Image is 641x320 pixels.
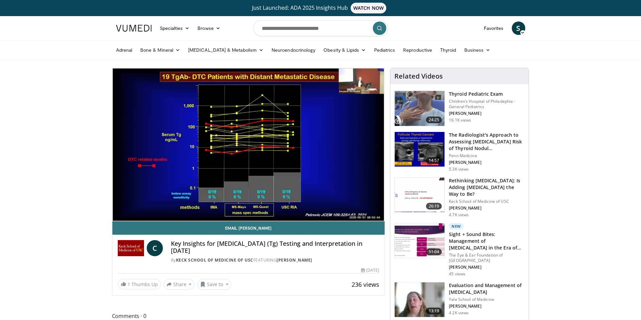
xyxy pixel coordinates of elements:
[426,308,442,314] span: 13:19
[395,282,444,317] img: dc6b3c35-b36a-4a9c-9e97-c7938243fc78.150x105_q85_crop-smart_upscale.jpg
[193,21,224,35] a: Browse
[395,178,444,213] img: 83a0fbab-8392-4dd6-b490-aa2edb68eb86.150x105_q85_crop-smart_upscale.jpg
[395,223,444,258] img: 8bea4cff-b600-4be7-82a7-01e969b6860e.150x105_q85_crop-smart_upscale.jpg
[395,132,444,167] img: 64bf5cfb-7b6d-429f-8d89-8118f524719e.150x105_q85_crop-smart_upscale.jpg
[112,68,385,221] video-js: Video Player
[171,257,380,263] div: By FEATURING
[426,203,442,210] span: 26:19
[426,157,442,164] span: 14:57
[449,199,525,204] p: Keck School of Medicine of USC
[449,205,525,211] p: [PERSON_NAME]
[436,43,460,57] a: Thyroid
[277,257,312,263] a: [PERSON_NAME]
[394,177,525,218] a: 26:19 Rethinking [MEDICAL_DATA]: Is Adding [MEDICAL_DATA] the Way to Be? Keck School of Medicine ...
[449,160,525,165] p: [PERSON_NAME]
[112,43,137,57] a: Adrenal
[394,223,525,277] a: 51:04 New Sight + Sound Bites: Management of [MEDICAL_DATA] in the Era of Targ… The Eye & Ear Fou...
[394,132,525,172] a: 14:57 The Radiologist's Approach to Assessing [MEDICAL_DATA] Risk of Thyroid Nodul… Penn Medicine...
[171,240,380,255] h4: Key Insights for [MEDICAL_DATA] (Tg) Testing and Interpretation in [DATE]
[449,118,471,123] p: 16.1K views
[118,279,161,289] a: 1 Thumbs Up
[449,223,464,230] p: New
[449,91,525,97] h3: Thyroid Pediatric Exam
[116,25,152,32] img: VuMedi Logo
[449,177,525,197] h3: Rethinking [MEDICAL_DATA]: Is Adding [MEDICAL_DATA] the Way to Be?
[128,281,130,287] span: 1
[449,153,525,158] p: Penn Medicine
[394,282,525,318] a: 13:19 Evaluation and Management of [MEDICAL_DATA] Yale School of Medicine [PERSON_NAME] 4.2K views
[449,231,525,251] h3: Sight + Sound Bites: Management of [MEDICAL_DATA] in the Era of Targ…
[395,91,444,126] img: 576742cb-950f-47b1-b49b-8023242b3cfa.150x105_q85_crop-smart_upscale.jpg
[197,279,232,290] button: Save to
[512,21,525,35] a: S
[449,167,469,172] p: 5.3K views
[394,91,525,126] a: 24:25 Thyroid Pediatric Exam Children’s Hospital of Philadephia - General Pediatrics [PERSON_NAME...
[449,253,525,263] p: The Eye & Ear Foundation of [GEOGRAPHIC_DATA]
[253,20,388,36] input: Search topics, interventions
[176,257,253,263] a: Keck School of Medicine of USC
[319,43,370,57] a: Obesity & Lipids
[426,117,442,123] span: 24:25
[117,3,524,13] a: Just Launched: ADA 2025 Insights HubWATCH NOW
[370,43,399,57] a: Pediatrics
[449,310,469,316] p: 4.2K views
[449,99,525,109] p: Children’s Hospital of Philadephia - General Pediatrics
[426,248,442,255] span: 51:04
[394,72,443,80] h4: Related Videos
[449,297,525,302] p: Yale School of Medicine
[112,221,385,235] a: Email [PERSON_NAME]
[449,271,465,277] p: 45 views
[164,279,195,290] button: Share
[156,21,194,35] a: Specialties
[449,304,525,309] p: [PERSON_NAME]
[460,43,495,57] a: Business
[480,21,508,35] a: Favorites
[449,111,525,116] p: [PERSON_NAME]
[399,43,436,57] a: Reproductive
[449,212,469,218] p: 4.7K views
[449,265,525,270] p: [PERSON_NAME]
[352,280,379,288] span: 236 views
[136,43,184,57] a: Bone & Mineral
[147,240,163,256] a: C
[268,43,319,57] a: Neuroendocrinology
[449,282,525,295] h3: Evaluation and Management of [MEDICAL_DATA]
[118,240,144,256] img: Keck School of Medicine of USC
[361,267,379,273] div: [DATE]
[184,43,268,57] a: [MEDICAL_DATA] & Metabolism
[449,132,525,152] h3: The Radiologist's Approach to Assessing [MEDICAL_DATA] Risk of Thyroid Nodul…
[351,3,386,13] span: WATCH NOW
